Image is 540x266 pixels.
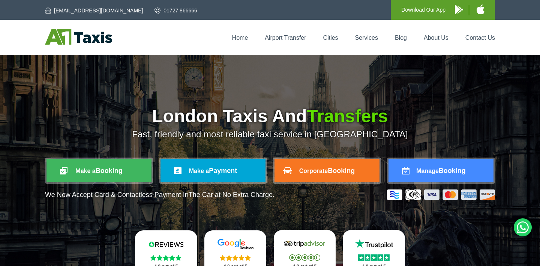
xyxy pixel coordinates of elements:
img: A1 Taxis St Albans LTD [45,29,112,45]
img: Stars [289,254,320,261]
a: Blog [395,35,407,41]
a: ManageBooking [388,159,493,182]
span: Corporate [299,168,328,174]
a: Contact Us [465,35,495,41]
a: Airport Transfer [265,35,306,41]
a: CorporateBooking [274,159,379,182]
span: Transfers [307,106,388,126]
a: Home [232,35,248,41]
p: Download Our App [401,5,445,15]
img: Credit And Debit Cards [387,189,495,200]
a: 01727 866666 [154,7,197,14]
span: Manage [416,168,439,174]
img: A1 Taxis iPhone App [477,5,484,14]
p: Fast, friendly and most reliable taxi service in [GEOGRAPHIC_DATA] [45,129,495,140]
span: Make a [189,168,209,174]
img: Stars [220,255,251,261]
a: About Us [424,35,448,41]
h1: London Taxis And [45,107,495,125]
img: Stars [150,255,181,261]
img: A1 Taxis Android App [455,5,463,14]
span: The Car at No Extra Charge. [189,191,274,198]
img: Google [213,239,258,250]
span: Make a [75,168,95,174]
a: Make aBooking [46,159,151,182]
img: Stars [358,254,390,261]
a: Cities [323,35,338,41]
a: Services [355,35,378,41]
a: [EMAIL_ADDRESS][DOMAIN_NAME] [45,7,143,14]
img: Tripadvisor [282,238,327,249]
p: We Now Accept Card & Contactless Payment In [45,191,274,199]
img: Reviews.io [144,239,189,250]
img: Trustpilot [351,238,396,249]
a: Make aPayment [160,159,265,182]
